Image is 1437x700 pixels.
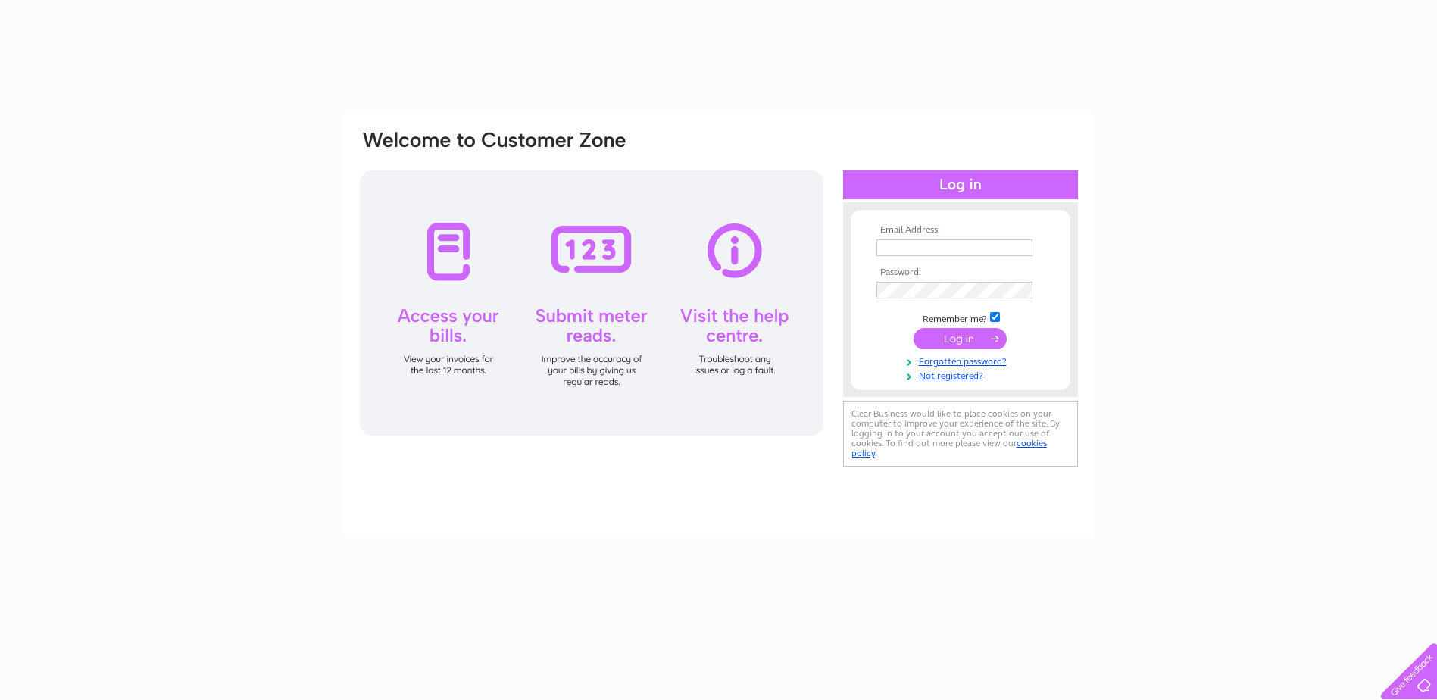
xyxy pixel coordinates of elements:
[873,267,1048,278] th: Password:
[851,438,1047,458] a: cookies policy
[914,328,1007,349] input: Submit
[876,367,1048,382] a: Not registered?
[873,225,1048,236] th: Email Address:
[873,310,1048,325] td: Remember me?
[876,353,1048,367] a: Forgotten password?
[843,401,1078,467] div: Clear Business would like to place cookies on your computer to improve your experience of the sit...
